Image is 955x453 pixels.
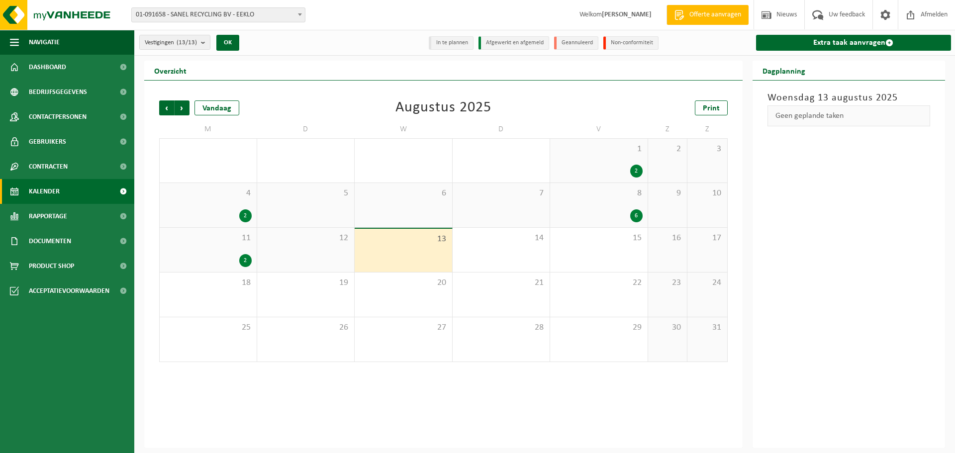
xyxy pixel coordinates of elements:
td: D [453,120,551,138]
span: 21 [458,277,545,288]
span: Acceptatievoorwaarden [29,278,109,303]
span: 10 [692,188,722,199]
span: 01-091658 - SANEL RECYCLING BV - EEKLO [131,7,305,22]
span: 1 [555,144,643,155]
span: Documenten [29,229,71,254]
div: Vandaag [194,100,239,115]
button: Vestigingen(13/13) [139,35,210,50]
li: Geannuleerd [554,36,598,50]
li: In te plannen [429,36,474,50]
span: 30 [653,322,682,333]
span: 5 [262,188,350,199]
span: 8 [555,188,643,199]
span: Navigatie [29,30,60,55]
span: 13 [360,234,447,245]
div: 6 [630,209,643,222]
div: Geen geplande taken [767,105,931,126]
span: 22 [555,277,643,288]
span: 15 [555,233,643,244]
td: V [550,120,648,138]
span: Vorige [159,100,174,115]
td: Z [648,120,688,138]
span: Kalender [29,179,60,204]
span: 01-091658 - SANEL RECYCLING BV - EEKLO [132,8,305,22]
td: W [355,120,453,138]
span: 25 [165,322,252,333]
span: Volgende [175,100,190,115]
button: OK [216,35,239,51]
span: Product Shop [29,254,74,278]
span: 29 [555,322,643,333]
strong: [PERSON_NAME] [602,11,652,18]
count: (13/13) [177,39,197,46]
td: D [257,120,355,138]
a: Print [695,100,728,115]
span: 14 [458,233,545,244]
span: 19 [262,277,350,288]
span: Dashboard [29,55,66,80]
span: 6 [360,188,447,199]
span: 27 [360,322,447,333]
span: 17 [692,233,722,244]
span: Print [703,104,720,112]
span: 12 [262,233,350,244]
span: 3 [692,144,722,155]
span: Vestigingen [145,35,197,50]
span: 28 [458,322,545,333]
li: Afgewerkt en afgemeld [478,36,549,50]
span: 4 [165,188,252,199]
td: Z [687,120,727,138]
td: M [159,120,257,138]
span: 31 [692,322,722,333]
div: Augustus 2025 [395,100,491,115]
span: Gebruikers [29,129,66,154]
span: Offerte aanvragen [687,10,744,20]
span: Contactpersonen [29,104,87,129]
span: 9 [653,188,682,199]
span: 11 [165,233,252,244]
span: 16 [653,233,682,244]
div: 2 [630,165,643,178]
span: Contracten [29,154,68,179]
div: 2 [239,254,252,267]
span: 26 [262,322,350,333]
div: 2 [239,209,252,222]
li: Non-conformiteit [603,36,659,50]
h2: Overzicht [144,61,196,80]
span: Rapportage [29,204,67,229]
span: 7 [458,188,545,199]
span: Bedrijfsgegevens [29,80,87,104]
span: 18 [165,277,252,288]
a: Offerte aanvragen [667,5,749,25]
h3: Woensdag 13 augustus 2025 [767,91,931,105]
span: 24 [692,277,722,288]
span: 23 [653,277,682,288]
span: 2 [653,144,682,155]
h2: Dagplanning [753,61,815,80]
a: Extra taak aanvragen [756,35,952,51]
span: 20 [360,277,447,288]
